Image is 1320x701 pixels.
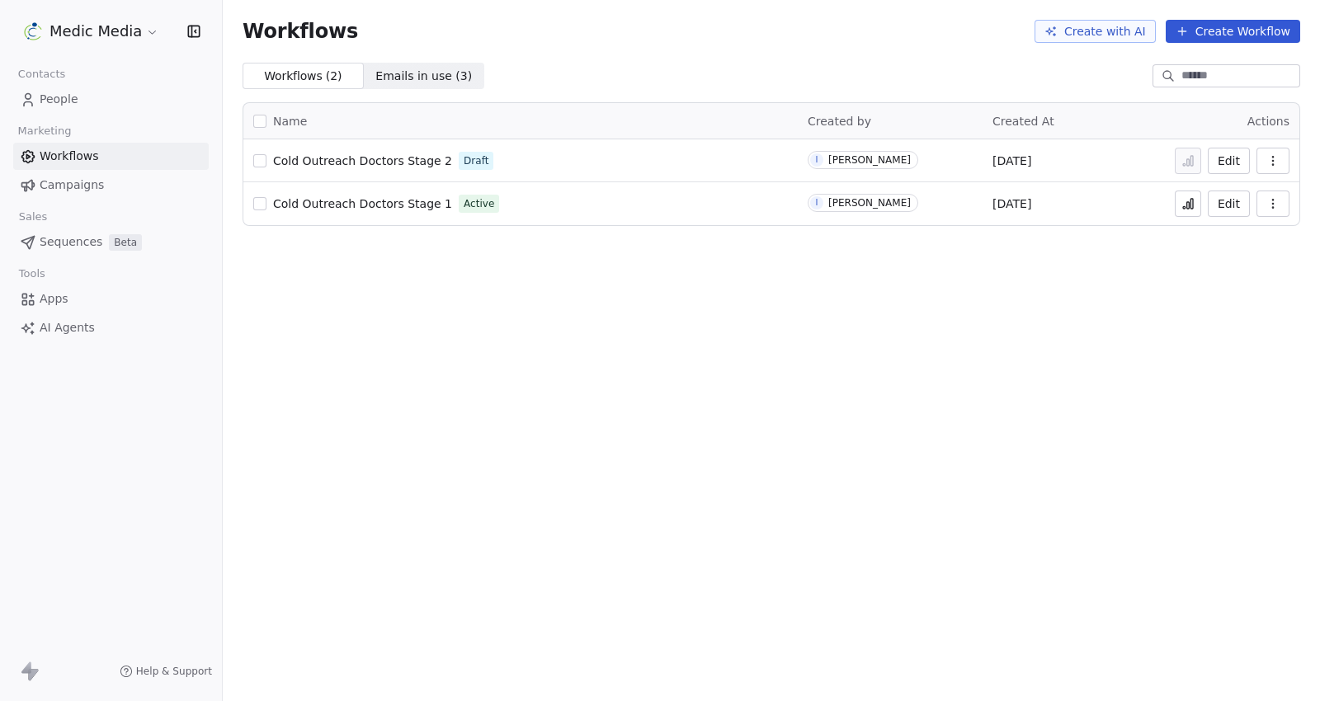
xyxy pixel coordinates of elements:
a: SequencesBeta [13,228,209,256]
div: I [816,153,818,167]
span: Actions [1247,115,1289,128]
a: Campaigns [13,172,209,199]
span: Campaigns [40,176,104,194]
span: [DATE] [992,153,1031,169]
span: AI Agents [40,319,95,336]
span: Beta [109,234,142,251]
span: Sales [12,205,54,229]
a: Help & Support [120,665,212,678]
span: Medic Media [49,21,142,42]
a: AI Agents [13,314,209,341]
span: Created by [808,115,871,128]
span: Name [273,113,307,130]
div: [PERSON_NAME] [828,154,911,166]
div: I [816,196,818,209]
a: Workflows [13,143,209,170]
a: People [13,86,209,113]
span: Workflows [243,20,358,43]
a: Cold Outreach Doctors Stage 1 [273,195,452,212]
span: Cold Outreach Doctors Stage 2 [273,154,452,167]
span: Apps [40,290,68,308]
button: Edit [1208,191,1250,217]
span: Created At [992,115,1054,128]
span: [DATE] [992,195,1031,212]
a: Apps [13,285,209,313]
span: Marketing [11,119,78,143]
button: Medic Media [20,17,163,45]
span: Tools [12,261,52,286]
span: Active [464,196,494,211]
span: People [40,91,78,108]
span: Cold Outreach Doctors Stage 1 [273,197,452,210]
img: Logoicon.png [23,21,43,41]
span: Contacts [11,62,73,87]
button: Create Workflow [1166,20,1300,43]
span: Draft [464,153,488,168]
button: Create with AI [1035,20,1156,43]
div: [PERSON_NAME] [828,197,911,209]
span: Sequences [40,233,102,251]
a: Cold Outreach Doctors Stage 2 [273,153,452,169]
span: Workflows [40,148,99,165]
span: Help & Support [136,665,212,678]
button: Edit [1208,148,1250,174]
span: Emails in use ( 3 ) [375,68,472,85]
